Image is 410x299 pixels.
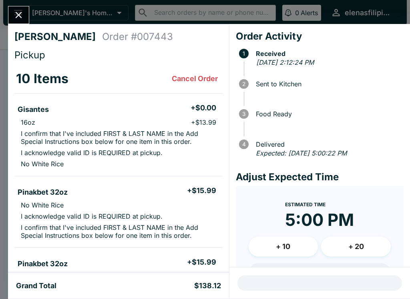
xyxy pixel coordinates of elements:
button: Close [8,6,29,24]
span: Received [252,50,404,57]
h5: Gisantes [18,105,49,114]
h4: [PERSON_NAME] [14,31,102,43]
text: 1 [243,50,245,57]
button: + 20 [321,237,391,257]
p: No White Rice [21,160,64,168]
p: I acknowledge valid ID is REQUIRED at pickup. [21,212,163,220]
h5: + $0.00 [191,103,216,113]
h5: Pinakbet 32oz [18,187,68,197]
h4: Order # 007443 [102,31,173,43]
text: 4 [242,141,245,148]
h5: Pinakbet 32oz [18,259,68,269]
p: 16oz [21,118,35,126]
h4: Adjust Expected Time [236,171,404,183]
h5: + $15.99 [187,186,216,195]
span: Pickup [14,49,45,61]
p: No White Rice [21,201,64,209]
button: + 10 [249,237,318,257]
h5: Grand Total [16,281,56,291]
p: + $13.99 [191,118,216,126]
text: 2 [242,81,245,87]
h3: 10 Items [16,71,68,87]
span: Delivered [252,141,404,148]
p: I confirm that I've included FIRST & LAST NAME in the Add Special Instructions box below for one ... [21,223,216,239]
em: [DATE] 2:12:24 PM [256,58,314,66]
em: Expected: [DATE] 5:00:22 PM [256,149,347,157]
h5: + $15.99 [187,257,216,267]
text: 3 [242,111,245,117]
span: Estimated Time [285,201,326,207]
time: 5:00 PM [285,209,354,230]
span: Food Ready [252,110,404,118]
button: Cancel Order [169,71,221,87]
p: I acknowledge valid ID is REQUIRED at pickup. [21,149,163,157]
span: Sent to Kitchen [252,80,404,88]
p: I confirm that I've included FIRST & LAST NAME in the Add Special Instructions box below for one ... [21,130,216,146]
h4: Order Activity [236,30,404,42]
h5: $138.12 [194,281,221,291]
